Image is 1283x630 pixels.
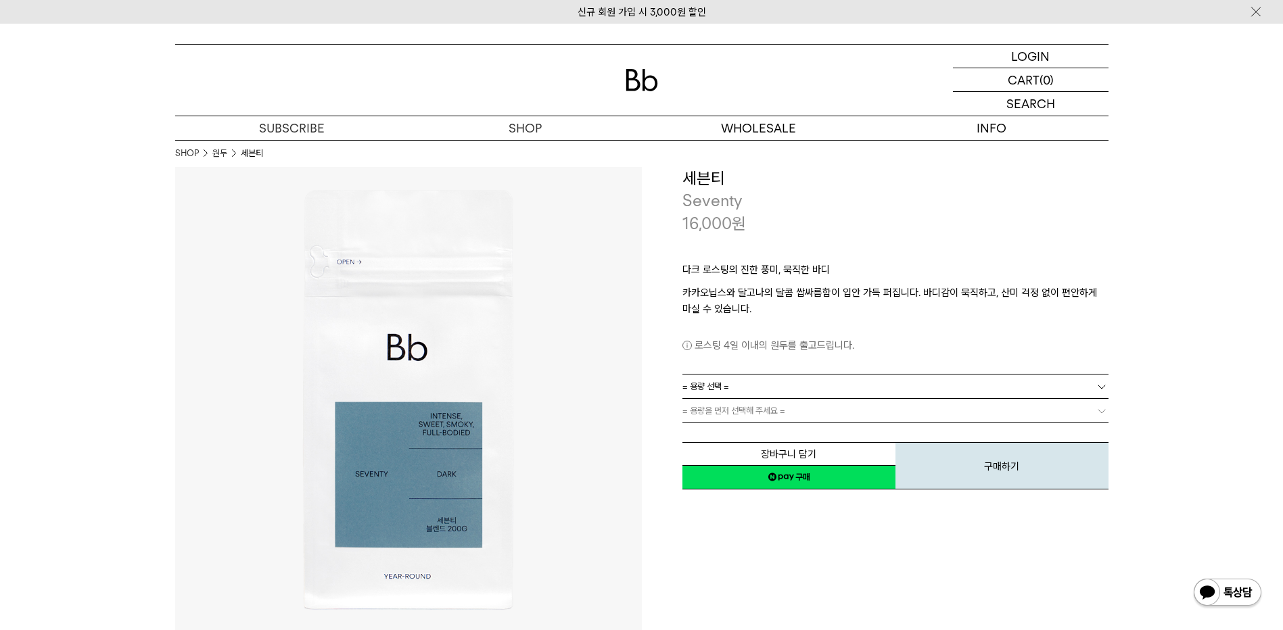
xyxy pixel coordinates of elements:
a: LOGIN [953,45,1109,68]
a: 신규 회원 가입 시 3,000원 할인 [578,6,706,18]
p: INFO [875,116,1109,140]
a: SHOP [409,116,642,140]
p: 다크 로스팅의 진한 풍미, 묵직한 바디 [682,262,1109,285]
p: (0) [1040,68,1054,91]
p: 로스팅 4일 이내의 원두를 출고드립니다. [682,337,1109,354]
li: 세븐티 [241,147,263,160]
a: 새창 [682,465,895,489]
p: WHOLESALE [642,116,875,140]
h3: 세븐티 [682,167,1109,190]
p: CART [1008,68,1040,91]
button: 장바구니 담기 [682,442,895,466]
p: 카카오닙스와 달고나의 달콤 쌉싸름함이 입안 가득 퍼집니다. 바디감이 묵직하고, 산미 걱정 없이 편안하게 마실 수 있습니다. [682,285,1109,317]
a: CART (0) [953,68,1109,92]
a: 원두 [212,147,227,160]
span: 원 [732,214,746,233]
p: SEARCH [1006,92,1055,116]
img: 카카오톡 채널 1:1 채팅 버튼 [1192,577,1263,610]
button: 구매하기 [895,442,1109,489]
p: 16,000 [682,212,746,235]
span: = 용량을 먼저 선택해 주세요 = [682,399,785,422]
p: LOGIN [1011,45,1050,68]
p: Seventy [682,189,1109,212]
span: = 용량 선택 = [682,374,729,398]
a: SUBSCRIBE [175,116,409,140]
a: SHOP [175,147,199,160]
img: 로고 [626,69,658,91]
